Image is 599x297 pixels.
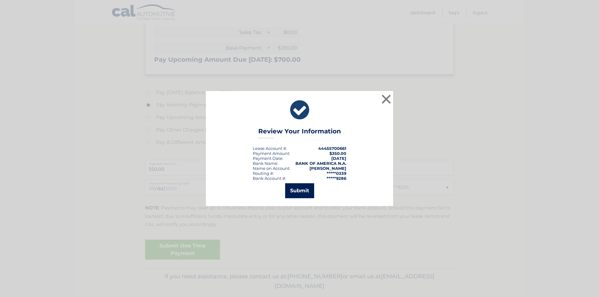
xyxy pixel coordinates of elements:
[285,183,314,198] button: Submit
[331,156,346,161] span: [DATE]
[253,176,286,181] div: Bank Account #:
[253,156,283,161] div: :
[318,146,346,151] strong: 44455700661
[253,146,287,151] div: Lease Account #:
[309,166,346,171] strong: [PERSON_NAME]
[295,161,346,166] strong: BANK OF AMERICA N.A.
[253,166,290,171] div: Name on Account:
[253,171,274,176] div: Routing #:
[253,161,278,166] div: Bank Name:
[329,151,346,156] span: $350.00
[253,151,290,156] div: Payment Amount:
[253,156,282,161] span: Payment Date
[380,93,392,105] button: ×
[258,127,341,138] h3: Review Your Information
